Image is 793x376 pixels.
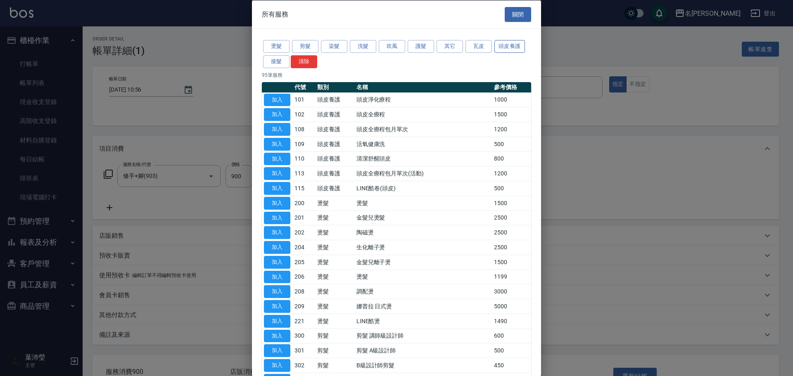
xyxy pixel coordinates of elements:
button: 加入 [264,344,290,357]
td: 頭皮養護 [315,122,354,137]
td: LINE酷燙 [354,314,492,329]
button: 加入 [264,123,290,136]
td: 頭皮養護 [315,137,354,151]
th: 名稱 [354,82,492,92]
td: 燙髮 [315,284,354,299]
td: 頭皮全療程包月單次 [354,122,492,137]
td: 陶磁燙 [354,225,492,240]
td: 3000 [492,284,531,299]
td: 燙髮 [315,210,354,225]
button: 加入 [264,137,290,150]
button: 其它 [437,40,463,53]
button: 加入 [264,182,290,195]
td: 頭皮養護 [315,107,354,122]
td: 燙髮 [354,270,492,284]
td: 燙髮 [315,240,354,255]
td: B級設計師剪髮 [354,358,492,373]
td: 1200 [492,122,531,137]
td: 頭皮養護 [315,166,354,181]
button: 瓦皮 [465,40,492,53]
button: 加入 [264,255,290,268]
td: 2500 [492,210,531,225]
th: 參考價格 [492,82,531,92]
button: 燙髮 [263,40,290,53]
button: 加入 [264,270,290,283]
button: 加入 [264,359,290,372]
td: 1200 [492,166,531,181]
td: 500 [492,137,531,151]
button: 加入 [264,167,290,180]
button: 加入 [264,226,290,239]
button: 加入 [264,329,290,342]
td: 燙髮 [315,196,354,210]
td: 302 [292,358,315,373]
td: 剪髮 講師級設計師 [354,329,492,343]
td: 調配燙 [354,284,492,299]
button: 洗髮 [350,40,376,53]
button: 加入 [264,196,290,209]
td: 300 [292,329,315,343]
td: 剪髮 [315,329,354,343]
td: 剪髮 [315,343,354,358]
td: 1000 [492,92,531,107]
td: 201 [292,210,315,225]
th: 類別 [315,82,354,92]
td: 燙髮 [354,196,492,210]
th: 代號 [292,82,315,92]
td: 800 [492,151,531,166]
td: 娜普拉 日式燙 [354,299,492,314]
td: 450 [492,358,531,373]
td: 110 [292,151,315,166]
button: 染髮 [321,40,347,53]
button: 加入 [264,300,290,313]
td: 109 [292,137,315,151]
td: 209 [292,299,315,314]
td: 206 [292,270,315,284]
td: 頭皮全療程包月單次(活動) [354,166,492,181]
td: 頭皮養護 [315,181,354,196]
button: 加入 [264,152,290,165]
td: 頭皮養護 [315,92,354,107]
td: 頭皮全療程 [354,107,492,122]
td: 200 [292,196,315,210]
td: 1199 [492,270,531,284]
button: 加入 [264,93,290,106]
td: 1500 [492,255,531,270]
td: 205 [292,255,315,270]
td: 金髮兒離子燙 [354,255,492,270]
td: 燙髮 [315,314,354,329]
td: 5000 [492,299,531,314]
p: 95 筆服務 [262,71,531,78]
button: 接髮 [263,55,290,68]
button: 護髮 [408,40,434,53]
td: 102 [292,107,315,122]
td: 燙髮 [315,225,354,240]
button: 關閉 [505,7,531,22]
td: 204 [292,240,315,255]
button: 清除 [291,55,317,68]
td: 500 [492,343,531,358]
button: 頭皮養護 [494,40,525,53]
td: 2500 [492,225,531,240]
td: 燙髮 [315,270,354,284]
td: 208 [292,284,315,299]
button: 加入 [264,108,290,121]
td: LINE酷卷(頭皮) [354,181,492,196]
td: 頭皮養護 [315,151,354,166]
td: 600 [492,329,531,343]
button: 加入 [264,211,290,224]
td: 生化離子燙 [354,240,492,255]
td: 108 [292,122,315,137]
td: 301 [292,343,315,358]
td: 1500 [492,196,531,210]
button: 吹風 [379,40,405,53]
td: 剪髮 A級設計師 [354,343,492,358]
td: 金髮兒燙髮 [354,210,492,225]
td: 1490 [492,314,531,329]
td: 2500 [492,240,531,255]
td: 燙髮 [315,299,354,314]
td: 202 [292,225,315,240]
span: 所有服務 [262,10,288,18]
td: 頭皮淨化療程 [354,92,492,107]
td: 221 [292,314,315,329]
